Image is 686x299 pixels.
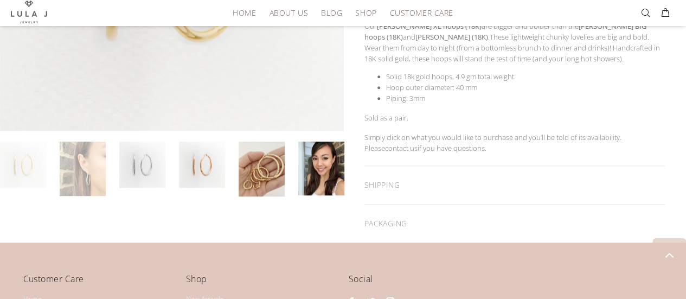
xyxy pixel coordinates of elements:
li: Piping: 3mm [386,93,665,104]
div: SHIPPING [364,166,665,204]
li: Hoop outer diameter: 40 mm [386,82,665,93]
li: Solid 18k gold hoops, 4.9 gm total weight. [386,71,665,82]
span: About Us [269,9,307,17]
span: Customer Care [389,9,453,17]
a: BACK TO TOP [652,238,686,272]
p: Sold as a pair. [364,112,665,123]
a: contact us [385,143,418,153]
span: Shop [355,9,376,17]
a: Blog [315,4,349,21]
a: Customer Care [383,4,453,21]
span: HOME [233,9,256,17]
div: PACKAGING [364,205,665,243]
a: HOME [226,4,262,21]
strong: [PERSON_NAME] (18K) [415,32,488,42]
a: Shop [349,4,383,21]
p: Our are bigger and bolder than the and These lightweight chunky lovelies are big and bold. Wear t... [364,21,665,64]
a: About Us [262,4,314,21]
h4: Customer Care [23,272,175,294]
span: Blog [321,9,342,17]
h4: Shop [186,272,338,294]
a: [PERSON_NAME] (18K). [415,32,490,42]
p: Simply click on what you would like to purchase and you’ll be told of its availability. Please if... [364,132,665,154]
h4: Social [349,272,663,294]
